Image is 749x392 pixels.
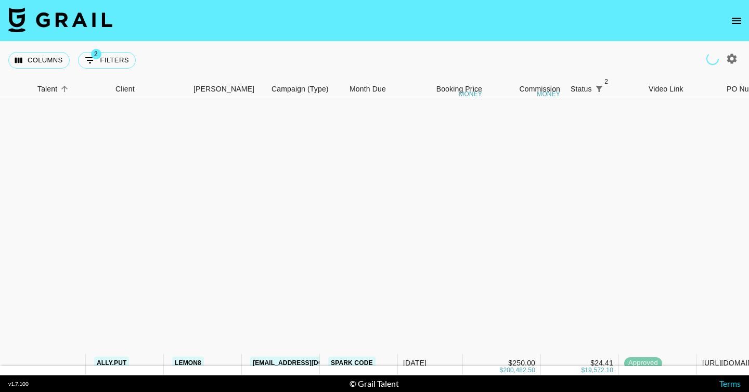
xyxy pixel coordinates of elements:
div: 19,572.10 [585,366,613,375]
div: Jul '25 [403,358,427,368]
div: Client [115,79,135,99]
div: © Grail Talent [350,378,399,389]
span: 2 [601,76,612,87]
button: Sort [57,82,72,96]
div: Video Link [649,79,683,99]
div: Status [571,79,592,99]
a: Spark Code [328,357,376,370]
a: LEMON8 [172,357,204,370]
div: Commission [519,79,560,99]
button: Show filters [592,82,606,96]
div: Client [110,79,188,99]
div: Talent [32,79,110,99]
button: Select columns [8,52,70,69]
div: $24.41 [541,354,619,373]
span: 2 [91,49,101,59]
div: Campaign (Type) [272,79,329,99]
div: 200,482.50 [503,366,535,375]
a: ally.put [94,357,129,370]
div: $250.00 [463,354,541,373]
span: Refreshing clients, campaigns... [706,52,719,66]
div: money [537,91,560,97]
div: $ [581,366,585,375]
div: Month Due [350,79,386,99]
div: Status [565,79,643,99]
div: 2 active filters [592,82,606,96]
div: v 1.7.100 [8,381,29,387]
div: Month Due [344,79,409,99]
div: Booking Price [436,79,482,99]
button: Show filters [78,52,136,69]
img: Grail Talent [8,7,112,32]
div: Campaign (Type) [266,79,344,99]
div: money [459,91,482,97]
div: Talent [37,79,57,99]
div: Video Link [643,79,721,99]
div: Booker [188,79,266,99]
a: Terms [719,378,741,388]
a: [EMAIL_ADDRESS][DOMAIN_NAME] [250,357,367,370]
button: Sort [606,82,621,96]
div: $ [500,366,503,375]
span: approved [624,358,662,368]
button: open drawer [726,10,747,31]
div: [PERSON_NAME] [193,79,254,99]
